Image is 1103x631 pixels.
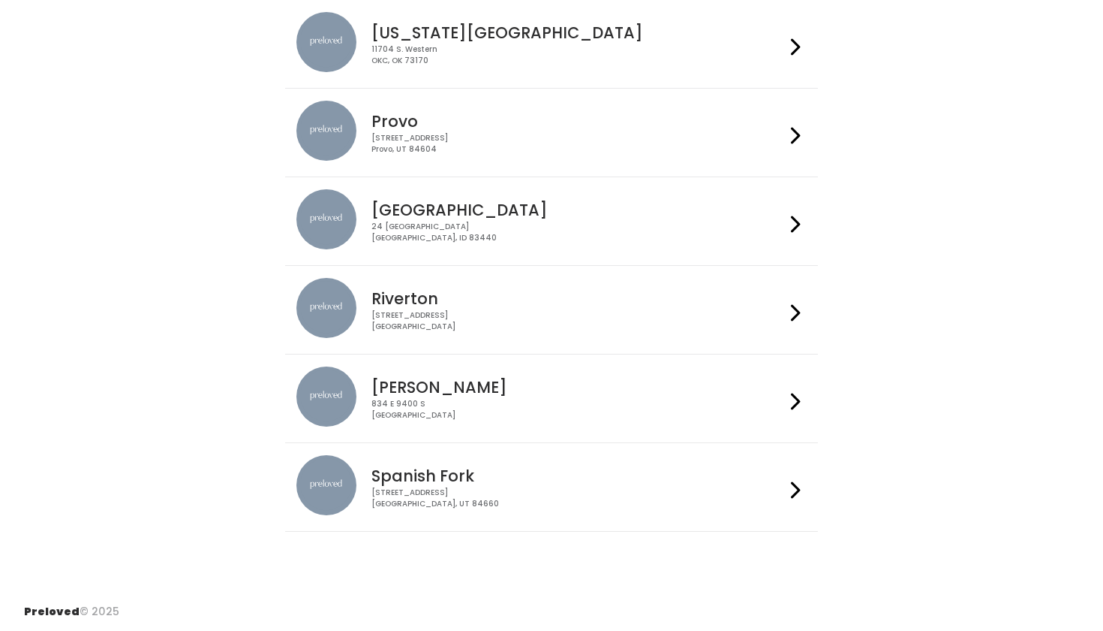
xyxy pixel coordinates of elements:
img: preloved location [296,189,356,249]
h4: Spanish Fork [371,467,784,485]
a: preloved location [GEOGRAPHIC_DATA] 24 [GEOGRAPHIC_DATA][GEOGRAPHIC_DATA], ID 83440 [296,189,806,253]
div: [STREET_ADDRESS] [GEOGRAPHIC_DATA] [371,310,784,332]
h4: [GEOGRAPHIC_DATA] [371,201,784,219]
div: 834 E 9400 S [GEOGRAPHIC_DATA] [371,399,784,421]
div: © 2025 [24,592,119,620]
h4: [US_STATE][GEOGRAPHIC_DATA] [371,24,784,41]
div: [STREET_ADDRESS] Provo, UT 84604 [371,133,784,155]
div: [STREET_ADDRESS] [GEOGRAPHIC_DATA], UT 84660 [371,488,784,509]
img: preloved location [296,12,356,72]
a: preloved location Provo [STREET_ADDRESS]Provo, UT 84604 [296,101,806,165]
a: preloved location Riverton [STREET_ADDRESS][GEOGRAPHIC_DATA] [296,278,806,342]
img: preloved location [296,455,356,515]
span: Preloved [24,604,80,619]
div: 11704 S. Western OKC, OK 73170 [371,44,784,66]
h4: [PERSON_NAME] [371,379,784,396]
img: preloved location [296,278,356,338]
h4: Provo [371,113,784,130]
a: preloved location Spanish Fork [STREET_ADDRESS][GEOGRAPHIC_DATA], UT 84660 [296,455,806,519]
img: preloved location [296,101,356,161]
a: preloved location [PERSON_NAME] 834 E 9400 S[GEOGRAPHIC_DATA] [296,367,806,430]
h4: Riverton [371,290,784,307]
img: preloved location [296,367,356,427]
a: preloved location [US_STATE][GEOGRAPHIC_DATA] 11704 S. WesternOKC, OK 73170 [296,12,806,76]
div: 24 [GEOGRAPHIC_DATA] [GEOGRAPHIC_DATA], ID 83440 [371,222,784,243]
